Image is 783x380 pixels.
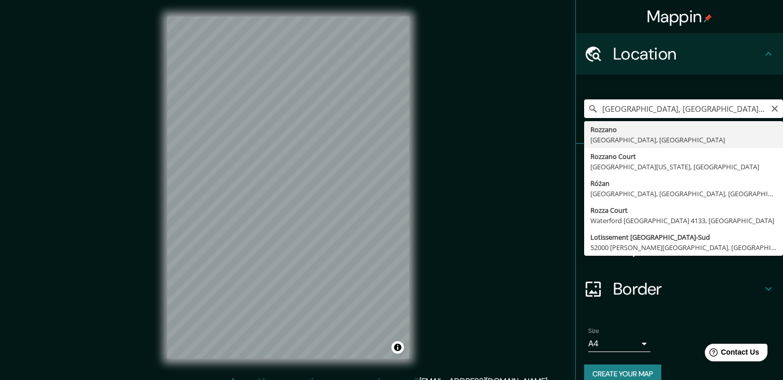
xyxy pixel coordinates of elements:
[590,232,777,242] div: Lotissement [GEOGRAPHIC_DATA]-Sud
[167,17,409,359] canvas: Map
[590,215,777,226] div: Waterford [GEOGRAPHIC_DATA] 4133, [GEOGRAPHIC_DATA]
[590,242,777,253] div: 52000 [PERSON_NAME][GEOGRAPHIC_DATA], [GEOGRAPHIC_DATA]
[588,335,650,352] div: A4
[691,340,772,369] iframe: Help widget launcher
[590,178,777,188] div: Różan
[590,162,777,172] div: [GEOGRAPHIC_DATA][US_STATE], [GEOGRAPHIC_DATA]
[590,151,777,162] div: Rozzano Court
[590,135,777,145] div: [GEOGRAPHIC_DATA], [GEOGRAPHIC_DATA]
[613,237,762,258] h4: Layout
[576,185,783,227] div: Style
[771,103,779,113] button: Clear
[704,14,712,22] img: pin-icon.png
[613,43,762,64] h4: Location
[584,99,783,118] input: Pick your city or area
[576,227,783,268] div: Layout
[392,341,404,354] button: Toggle attribution
[576,33,783,75] div: Location
[590,188,777,199] div: [GEOGRAPHIC_DATA], [GEOGRAPHIC_DATA], [GEOGRAPHIC_DATA]
[576,268,783,310] div: Border
[590,124,777,135] div: Rozzano
[588,327,599,335] label: Size
[590,205,777,215] div: Rozza Court
[613,279,762,299] h4: Border
[576,144,783,185] div: Pins
[647,6,713,27] h4: Mappin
